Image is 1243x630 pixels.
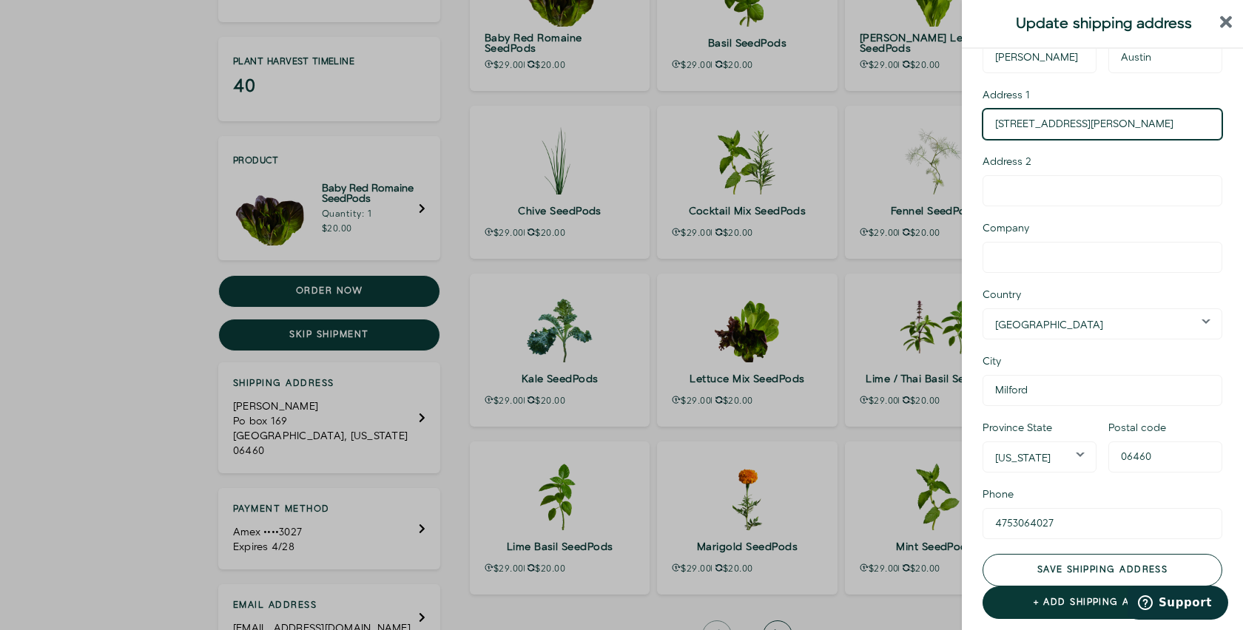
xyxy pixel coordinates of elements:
label: City [983,354,1213,369]
label: Phone [983,487,1213,502]
label: Address 1 [983,88,1213,103]
button: + Add shipping address [983,586,1222,619]
span: Update shipping address [1016,13,1192,35]
button: close sidebar [1220,11,1233,36]
label: Postal code [1108,421,1213,436]
button: Save shipping address [983,554,1222,586]
label: Country [983,288,1213,302]
iframe: Opens a widget where you can find more information [1128,586,1228,623]
label: Province State [983,421,1088,436]
label: Address 2 [983,155,1213,169]
label: Company [983,221,1213,236]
